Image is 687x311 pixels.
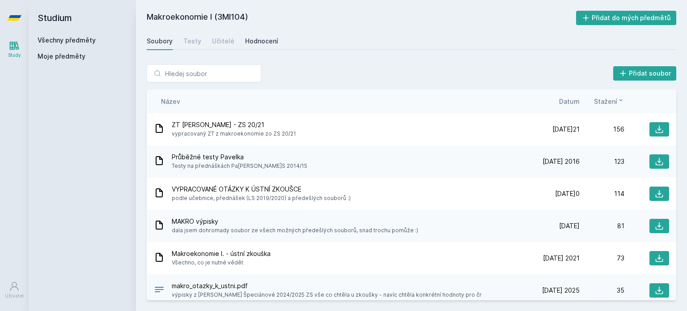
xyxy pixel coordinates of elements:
a: Study [2,36,27,63]
button: Datum [559,97,580,106]
span: VYPRACOVANÉ OTÁZKY K ÚSTNÍ ZKOUŠCE [172,185,351,194]
div: 73 [580,254,624,263]
input: Hledej soubor [147,64,261,82]
span: dala jsem dohromady soubor ze všech možných předešlých souborů, snad trochu pomůže :) [172,226,418,235]
div: 81 [580,222,624,230]
div: 35 [580,286,624,295]
div: Uživatel [5,293,24,299]
div: Testy [183,37,201,46]
span: Průběžné testy Pavelka [172,153,307,162]
div: Soubory [147,37,173,46]
span: Makroekonomie I. - ústní zkouška [172,249,271,258]
div: Hodnocení [245,37,278,46]
span: ZT [PERSON_NAME] - ZS 20/21 [172,120,296,129]
span: Stažení [594,97,617,106]
a: Učitelé [212,32,234,50]
div: 114 [580,189,624,198]
a: Všechny předměty [38,36,96,44]
div: 123 [580,157,624,166]
span: podle učebnice, přednášek (LS 2019/2020) a předešlých souborů :) [172,194,351,203]
div: Učitelé [212,37,234,46]
div: 156 [580,125,624,134]
button: Stažení [594,97,624,106]
span: výpisky z [PERSON_NAME] Špeciánové 2024/2025 ZS vše co chtěla u zkoušky - navíc chtěla konkrétní ... [172,290,482,299]
div: PDF [154,284,165,297]
span: MAKRO výpisky [172,217,418,226]
span: [DATE]21 [552,125,580,134]
span: Moje předměty [38,52,85,61]
span: Testy na přednáškách Pa[PERSON_NAME]S 2014/15 [172,162,307,170]
button: Název [161,97,180,106]
button: Přidat do mých předmětů [576,11,677,25]
span: vypracovaný ZT z makroekonomie zo ZS 20/21 [172,129,296,138]
a: Hodnocení [245,32,278,50]
button: Přidat soubor [613,66,677,81]
span: [DATE] [559,222,580,230]
span: [DATE] 2016 [543,157,580,166]
span: [DATE]0 [555,189,580,198]
span: [DATE] 2025 [542,286,580,295]
span: Všechno, co je nutné vědět [172,258,271,267]
a: Uživatel [2,277,27,304]
span: [DATE] 2021 [543,254,580,263]
h2: Makroekonomie I (3MI104) [147,11,576,25]
span: makro_otazky_k_ustni.pdf [172,281,482,290]
a: Soubory [147,32,173,50]
a: Testy [183,32,201,50]
div: Study [8,52,21,59]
